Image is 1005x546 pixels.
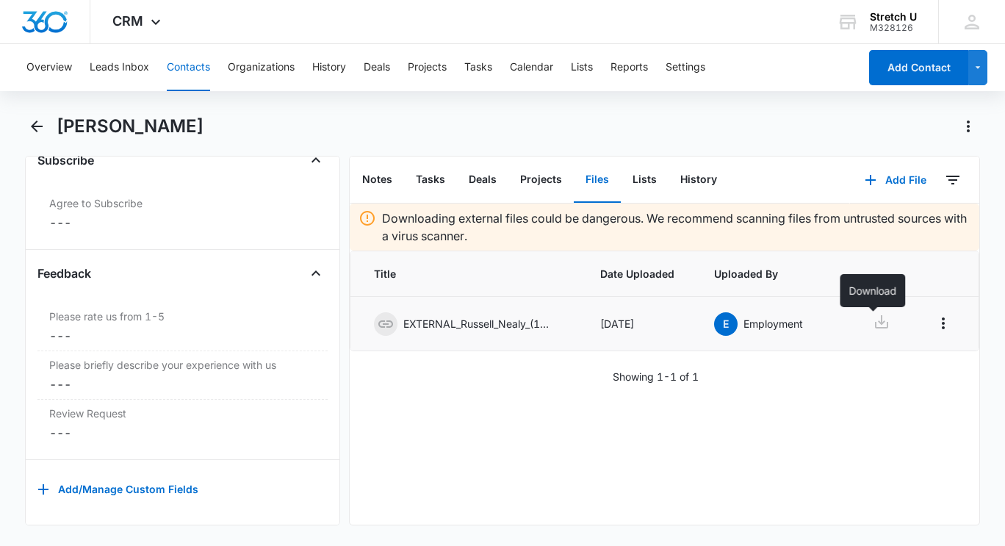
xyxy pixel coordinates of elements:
span: E [714,312,738,336]
button: Add Contact [869,50,968,85]
span: Title [374,266,565,281]
button: Deals [457,157,508,203]
button: Lists [621,157,669,203]
button: Projects [408,44,447,91]
label: Please briefly describe your experience with us [49,357,316,373]
button: Calendar [510,44,553,91]
label: Agree to Subscribe [49,195,316,211]
span: Date Uploaded [600,266,679,281]
p: Downloading external files could be dangerous. We recommend scanning files from untrusted sources... [382,209,970,245]
dd: --- [49,327,316,345]
button: Deals [364,44,390,91]
button: Close [304,148,328,172]
button: History [669,157,729,203]
div: Agree to Subscribe--- [37,190,328,237]
button: Add/Manage Custom Fields [37,472,198,507]
dd: --- [49,424,316,442]
div: Please rate us from 1-5--- [37,303,328,351]
button: History [312,44,346,91]
div: Review Request--- [37,400,328,448]
button: Filters [941,168,965,192]
button: Overview [26,44,72,91]
button: Reports [610,44,648,91]
button: Close [304,262,328,285]
button: Projects [508,157,574,203]
dd: --- [49,214,316,231]
button: Overflow Menu [932,312,955,335]
button: Add File [850,162,941,198]
button: Contacts [167,44,210,91]
button: Notes [350,157,404,203]
p: Showing 1-1 of 1 [613,369,699,384]
p: EXTERNAL_Russell_Nealy_(1)-.pdf [403,316,550,331]
button: Tasks [464,44,492,91]
label: Please rate us from 1-5 [49,309,316,324]
button: Lists [571,44,593,91]
div: Download [840,274,906,307]
div: Please briefly describe your experience with us--- [37,351,328,400]
button: Files [574,157,621,203]
button: Settings [666,44,705,91]
h1: [PERSON_NAME] [57,115,203,137]
a: Add/Manage Custom Fields [37,488,198,500]
span: CRM [112,13,143,29]
dd: --- [49,376,316,393]
h4: Subscribe [37,151,94,169]
button: Organizations [228,44,295,91]
label: Review Request [49,406,316,421]
button: Leads Inbox [90,44,149,91]
div: account id [870,23,917,33]
td: [DATE] [583,297,696,351]
button: Actions [957,115,980,138]
p: Employment [743,316,803,331]
div: account name [870,11,917,23]
span: Uploaded By [714,266,814,281]
h4: Feedback [37,265,91,282]
button: Tasks [404,157,457,203]
button: Back [25,115,48,138]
